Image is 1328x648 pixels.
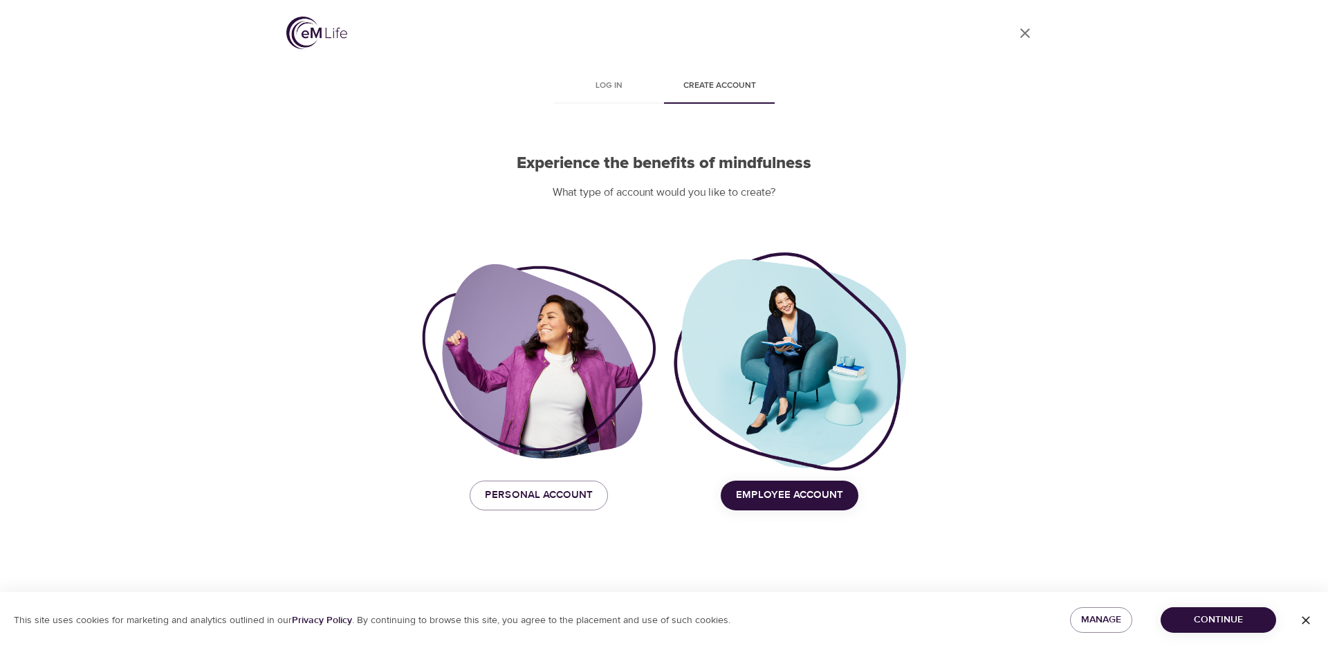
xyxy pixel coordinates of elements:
span: Employee Account [736,486,843,504]
button: Employee Account [721,481,858,510]
span: Manage [1081,611,1121,629]
button: Continue [1161,607,1276,633]
a: Privacy Policy [292,614,352,627]
p: What type of account would you like to create? [422,185,906,201]
span: Personal Account [485,486,593,504]
span: Create account [672,79,766,93]
button: Personal Account [470,481,608,510]
img: logo [286,17,347,49]
span: Log in [562,79,656,93]
span: Continue [1172,611,1265,629]
h2: Experience the benefits of mindfulness [422,154,906,174]
button: Manage [1070,607,1132,633]
a: close [1008,17,1042,50]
